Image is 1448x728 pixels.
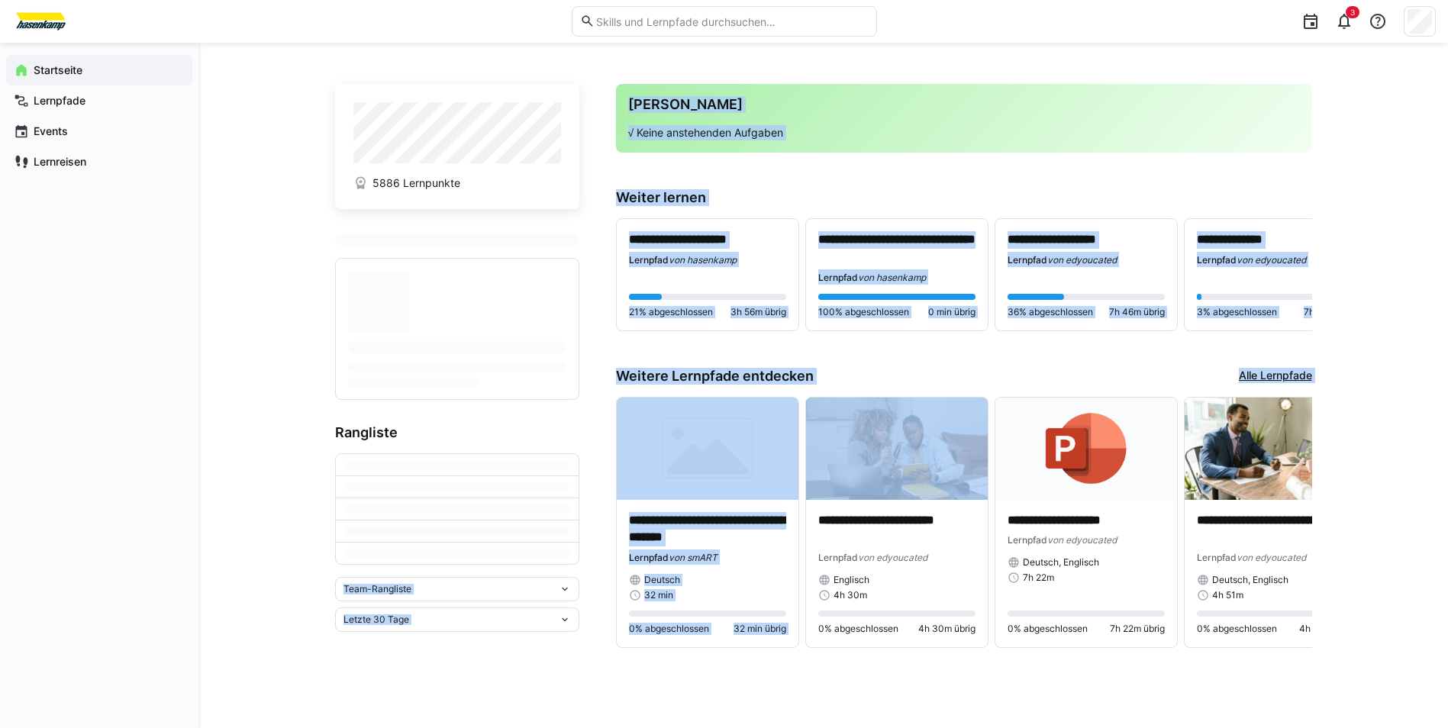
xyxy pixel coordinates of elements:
[834,574,869,586] span: Englisch
[343,614,409,626] span: Letzte 30 Tage
[834,589,867,601] span: 4h 30m
[1299,623,1354,635] span: 4h 51m übrig
[644,574,680,586] span: Deutsch
[1008,534,1047,546] span: Lernpfad
[818,272,858,283] span: Lernpfad
[858,552,927,563] span: von edyoucated
[616,368,814,385] h3: Weitere Lernpfade entdecken
[1023,572,1054,584] span: 7h 22m
[1109,306,1165,318] span: 7h 46m übrig
[918,623,976,635] span: 4h 30m übrig
[629,552,669,563] span: Lernpfad
[372,176,460,191] span: 5886 Lernpunkte
[1350,8,1355,17] span: 3
[928,306,976,318] span: 0 min übrig
[1185,398,1366,500] img: image
[995,398,1177,500] img: image
[343,583,411,595] span: Team-Rangliste
[617,398,798,500] img: image
[1197,306,1277,318] span: 3% abgeschlossen
[335,424,579,441] h3: Rangliste
[1023,556,1099,569] span: Deutsch, Englisch
[1008,306,1093,318] span: 36% abgeschlossen
[1008,254,1047,266] span: Lernpfad
[629,623,709,635] span: 0% abgeschlossen
[734,623,786,635] span: 32 min übrig
[628,125,1300,140] p: √ Keine anstehenden Aufgaben
[1212,589,1243,601] span: 4h 51m
[616,189,1312,206] h3: Weiter lernen
[1197,623,1277,635] span: 0% abgeschlossen
[806,398,988,500] img: image
[730,306,786,318] span: 3h 56m übrig
[1047,254,1117,266] span: von edyoucated
[669,552,718,563] span: von smART
[818,552,858,563] span: Lernpfad
[644,589,673,601] span: 32 min
[858,272,926,283] span: von hasenkamp
[1237,552,1306,563] span: von edyoucated
[1212,574,1288,586] span: Deutsch, Englisch
[595,14,868,28] input: Skills und Lernpfade durchsuchen…
[1237,254,1306,266] span: von edyoucated
[1239,368,1312,385] a: Alle Lernpfade
[818,306,909,318] span: 100% abgeschlossen
[1110,623,1165,635] span: 7h 22m übrig
[1197,254,1237,266] span: Lernpfad
[669,254,737,266] span: von hasenkamp
[1197,552,1237,563] span: Lernpfad
[629,306,713,318] span: 21% abgeschlossen
[628,96,1300,113] h3: [PERSON_NAME]
[818,623,898,635] span: 0% abgeschlossen
[629,254,669,266] span: Lernpfad
[1008,623,1088,635] span: 0% abgeschlossen
[1047,534,1117,546] span: von edyoucated
[1304,306,1354,318] span: 7h 3m übrig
